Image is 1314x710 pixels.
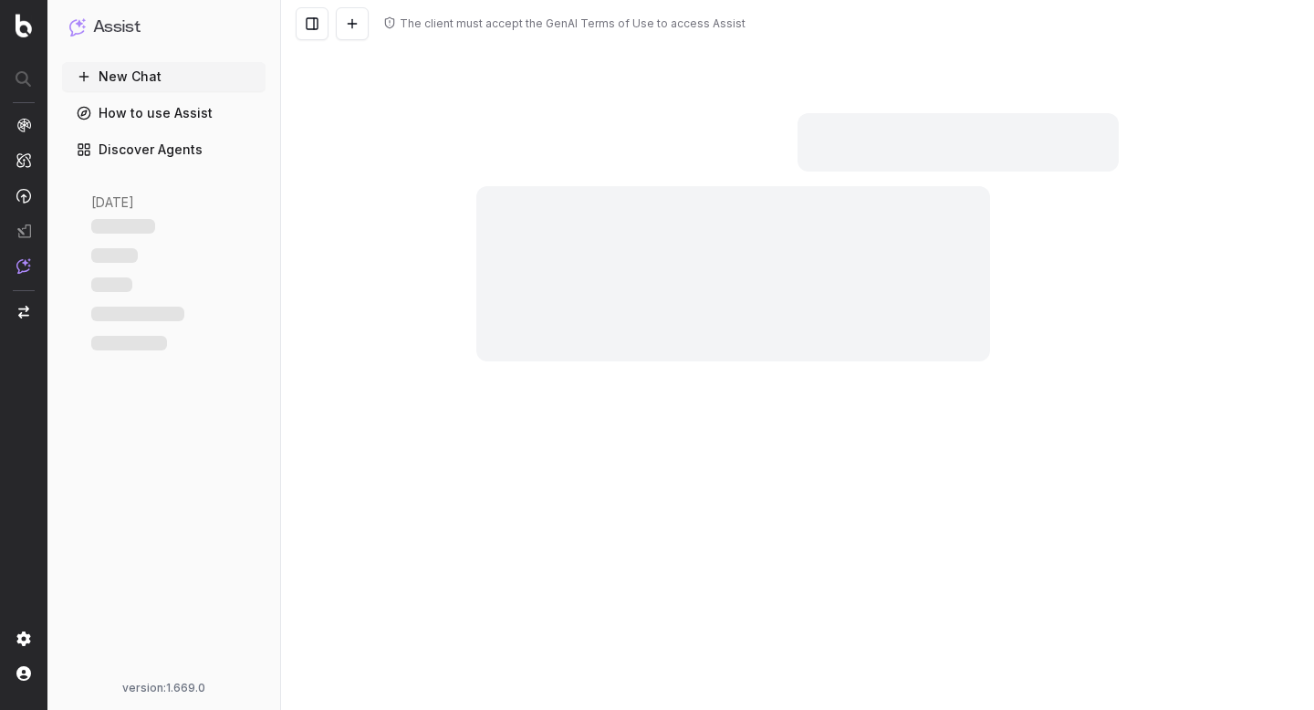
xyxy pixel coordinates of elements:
[62,99,266,128] a: How to use Assist
[16,258,31,274] img: Assist
[62,135,266,164] a: Discover Agents
[16,632,31,646] img: Setting
[69,15,258,40] button: Assist
[93,15,141,40] h1: Assist
[16,118,31,132] img: Analytics
[84,193,244,212] div: [DATE]
[18,306,29,318] img: Switch project
[16,152,31,168] img: Intelligence
[400,16,746,31] div: The client must accept the GenAI Terms of Use to access Assist
[16,666,31,681] img: My account
[16,14,32,37] img: Botify logo
[62,62,266,91] button: New Chat
[16,224,31,238] img: Studio
[16,188,31,204] img: Activation
[69,681,258,695] div: version: 1.669.0
[69,18,86,36] img: Assist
